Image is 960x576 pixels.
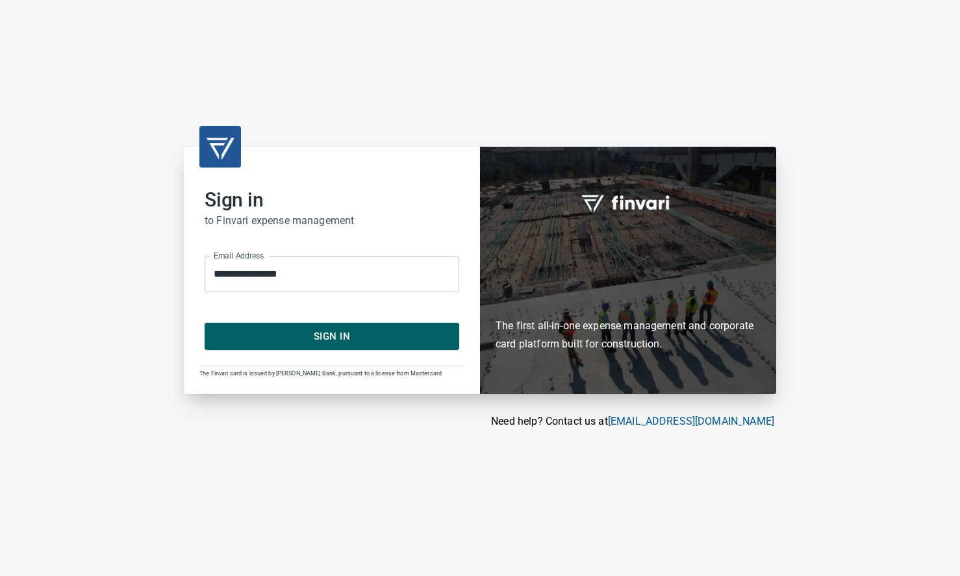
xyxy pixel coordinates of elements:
[205,323,459,350] button: Sign In
[205,188,459,212] h2: Sign in
[184,414,774,429] p: Need help? Contact us at
[608,415,774,427] a: [EMAIL_ADDRESS][DOMAIN_NAME]
[480,147,776,394] div: Finvari
[496,242,761,354] h6: The first all-in-one expense management and corporate card platform built for construction.
[205,212,459,230] h6: to Finvari expense management
[579,188,677,218] img: fullword_logo_white.png
[199,370,442,377] span: The Finvari card is issued by [PERSON_NAME] Bank, pursuant to a license from Mastercard
[205,131,236,162] img: transparent_logo.png
[219,328,445,345] span: Sign In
